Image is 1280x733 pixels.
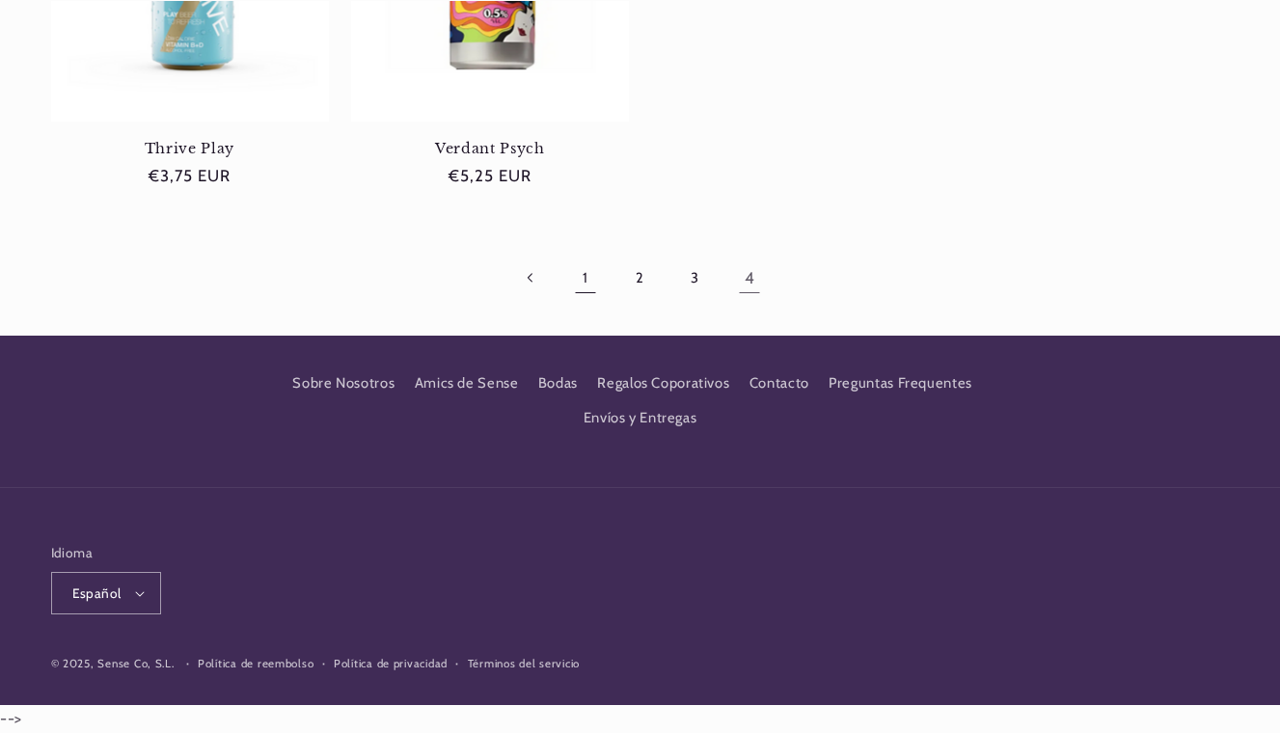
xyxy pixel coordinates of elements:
[198,655,313,673] a: Política de reembolso
[563,256,608,300] a: Página 1
[727,256,772,300] a: Página 4
[51,140,329,157] a: Thrive Play
[584,401,697,436] a: Envíos y Entregas
[292,371,395,401] a: Sobre Nosotros
[415,366,519,401] a: Amics de Sense
[829,366,972,401] a: Preguntas Frequentes
[51,256,1230,300] nav: Paginación
[749,366,809,401] a: Contacto
[51,572,162,614] button: Español
[51,657,175,670] small: © 2025, Sense Co, S.L.
[351,140,629,157] a: Verdant Psych
[468,655,580,673] a: Términos del servicio
[538,366,578,401] a: Bodas
[72,584,122,603] span: Español
[51,543,162,562] h2: Idioma
[617,256,662,300] a: Página 2
[597,366,729,401] a: Regalos Coporativos
[508,256,553,300] a: Pagina anterior
[672,256,717,300] a: Página 3
[334,655,448,673] a: Política de privacidad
